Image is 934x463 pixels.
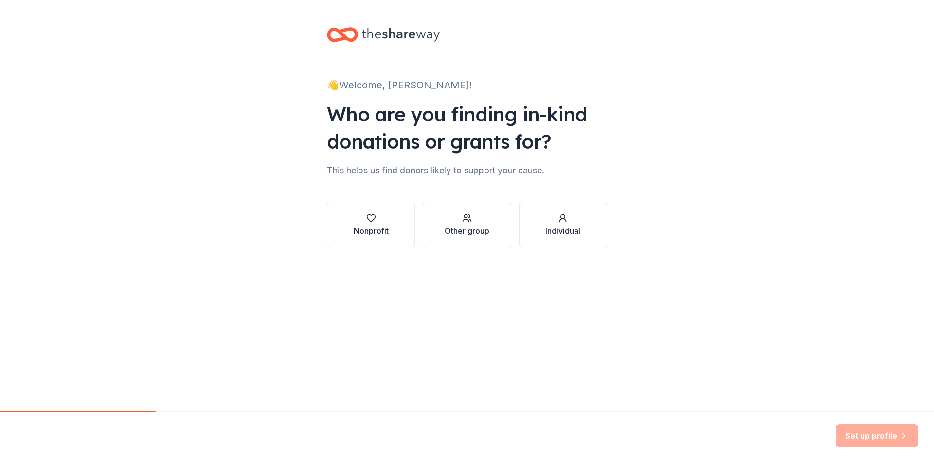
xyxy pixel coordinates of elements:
[327,163,607,178] div: This helps us find donors likely to support your cause.
[545,225,580,237] div: Individual
[423,202,511,248] button: Other group
[327,77,607,93] div: 👋 Welcome, [PERSON_NAME]!
[327,202,415,248] button: Nonprofit
[519,202,607,248] button: Individual
[327,101,607,155] div: Who are you finding in-kind donations or grants for?
[354,225,389,237] div: Nonprofit
[445,225,489,237] div: Other group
